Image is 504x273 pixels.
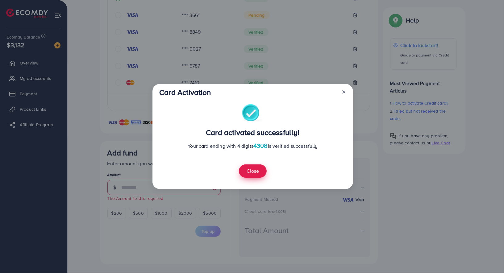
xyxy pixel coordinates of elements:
button: Close [239,164,267,178]
span: 4308 [253,141,268,150]
p: Your card ending with 4 digits is verified successfully [159,142,346,150]
h3: Card activated successfully! [159,128,346,137]
img: success [242,104,264,123]
iframe: Chat [478,245,499,268]
h3: Card Activation [159,88,211,97]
